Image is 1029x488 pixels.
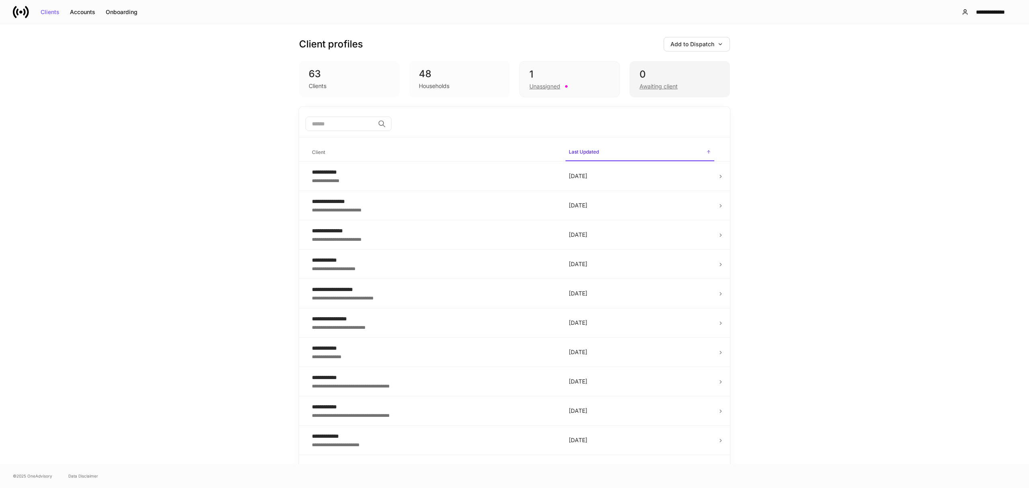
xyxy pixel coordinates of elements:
[569,436,711,444] p: [DATE]
[569,260,711,268] p: [DATE]
[529,68,610,81] div: 1
[569,377,711,385] p: [DATE]
[569,289,711,297] p: [DATE]
[65,6,100,18] button: Accounts
[312,148,325,156] h6: Client
[70,9,95,15] div: Accounts
[299,38,363,51] h3: Client profiles
[41,9,59,15] div: Clients
[106,9,137,15] div: Onboarding
[670,41,723,47] div: Add to Dispatch
[309,68,390,80] div: 63
[569,172,711,180] p: [DATE]
[569,148,599,156] h6: Last Updated
[640,82,678,90] div: Awaiting client
[100,6,143,18] button: Onboarding
[664,37,730,51] button: Add to Dispatch
[68,473,98,479] a: Data Disclaimer
[309,144,559,161] span: Client
[529,82,560,90] div: Unassigned
[419,68,500,80] div: 48
[13,473,52,479] span: © 2025 OneAdvisory
[569,231,711,239] p: [DATE]
[569,348,711,356] p: [DATE]
[640,68,720,81] div: 0
[35,6,65,18] button: Clients
[569,319,711,327] p: [DATE]
[519,61,620,97] div: 1Unassigned
[566,144,714,161] span: Last Updated
[629,61,730,97] div: 0Awaiting client
[569,407,711,415] p: [DATE]
[309,82,326,90] div: Clients
[569,201,711,209] p: [DATE]
[419,82,449,90] div: Households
